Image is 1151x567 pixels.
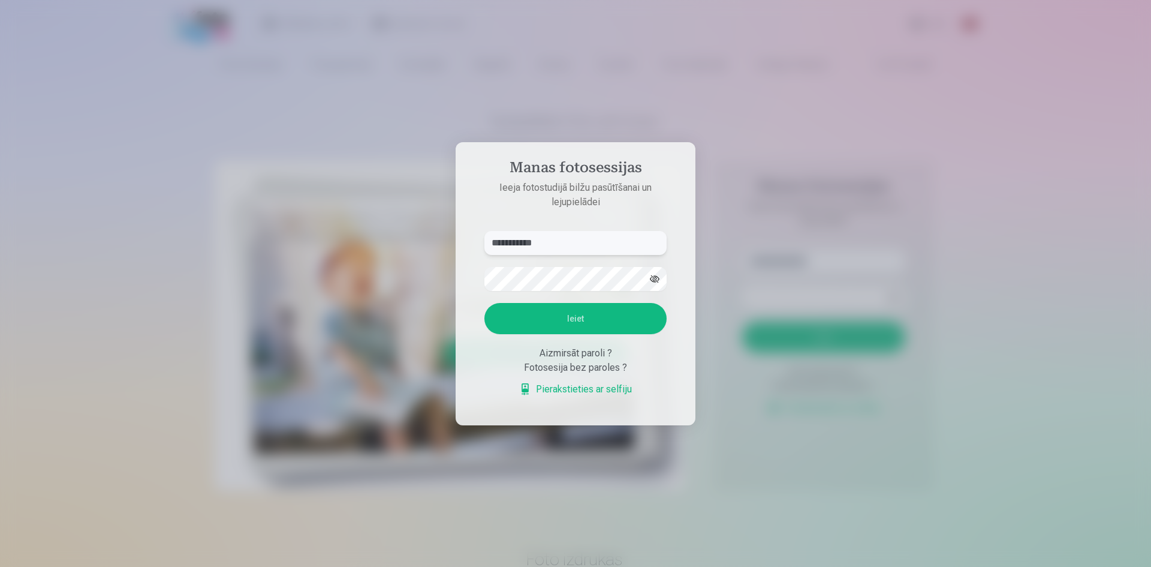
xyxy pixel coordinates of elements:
[484,346,667,361] div: Aizmirsāt paroli ?
[484,303,667,334] button: Ieiet
[484,361,667,375] div: Fotosesija bez paroles ?
[519,382,632,397] a: Pierakstieties ar selfiju
[472,181,679,209] p: Ieeja fotostudijā bilžu pasūtīšanai un lejupielādei
[472,159,679,181] h4: Manas fotosessijas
